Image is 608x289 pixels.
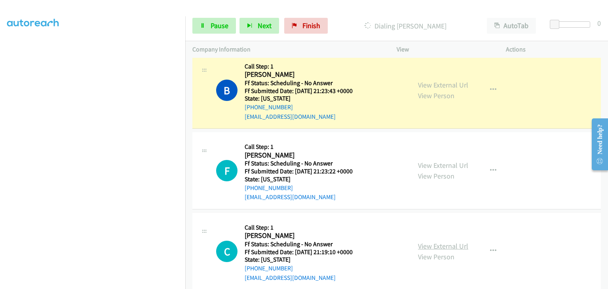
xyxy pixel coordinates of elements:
a: View Person [418,91,454,100]
h5: State: [US_STATE] [245,256,363,264]
a: [PHONE_NUMBER] [245,264,293,272]
h1: F [216,160,237,181]
h5: Ff Submitted Date: [DATE] 21:23:22 +0000 [245,167,363,175]
p: Actions [506,45,601,54]
div: The call is yet to be attempted [216,241,237,262]
div: Delay between calls (in seconds) [554,21,590,28]
span: Pause [211,21,228,30]
h5: Ff Status: Scheduling - No Answer [245,160,363,167]
a: [PHONE_NUMBER] [245,103,293,111]
p: Company Information [192,45,382,54]
h1: B [216,80,237,101]
h5: Ff Status: Scheduling - No Answer [245,240,363,248]
a: View Person [418,252,454,261]
h2: [PERSON_NAME] [245,231,363,240]
h1: C [216,241,237,262]
h2: [PERSON_NAME] [245,151,363,160]
a: [EMAIL_ADDRESS][DOMAIN_NAME] [245,193,336,201]
iframe: Resource Center [585,113,608,176]
a: View External Url [418,161,468,170]
a: Finish [284,18,328,34]
h5: Ff Submitted Date: [DATE] 21:23:43 +0000 [245,87,363,95]
a: View Person [418,171,454,181]
h5: Call Step: 1 [245,143,363,151]
span: Finish [302,21,320,30]
a: [PHONE_NUMBER] [245,184,293,192]
p: Dialing [PERSON_NAME] [338,21,473,31]
a: View External Url [418,80,468,89]
button: Next [239,18,279,34]
h5: Ff Submitted Date: [DATE] 21:19:10 +0000 [245,248,363,256]
a: Pause [192,18,236,34]
h5: Call Step: 1 [245,224,363,232]
div: The call is yet to be attempted [216,160,237,181]
a: [EMAIL_ADDRESS][DOMAIN_NAME] [245,113,336,120]
h5: State: [US_STATE] [245,95,363,103]
a: [EMAIL_ADDRESS][DOMAIN_NAME] [245,274,336,281]
h5: Call Step: 1 [245,63,363,70]
button: AutoTab [487,18,536,34]
h5: Ff Status: Scheduling - No Answer [245,79,363,87]
div: 0 [597,18,601,29]
p: View [397,45,492,54]
a: View External Url [418,241,468,251]
span: Next [258,21,272,30]
h5: State: [US_STATE] [245,175,363,183]
h2: [PERSON_NAME] [245,70,363,79]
